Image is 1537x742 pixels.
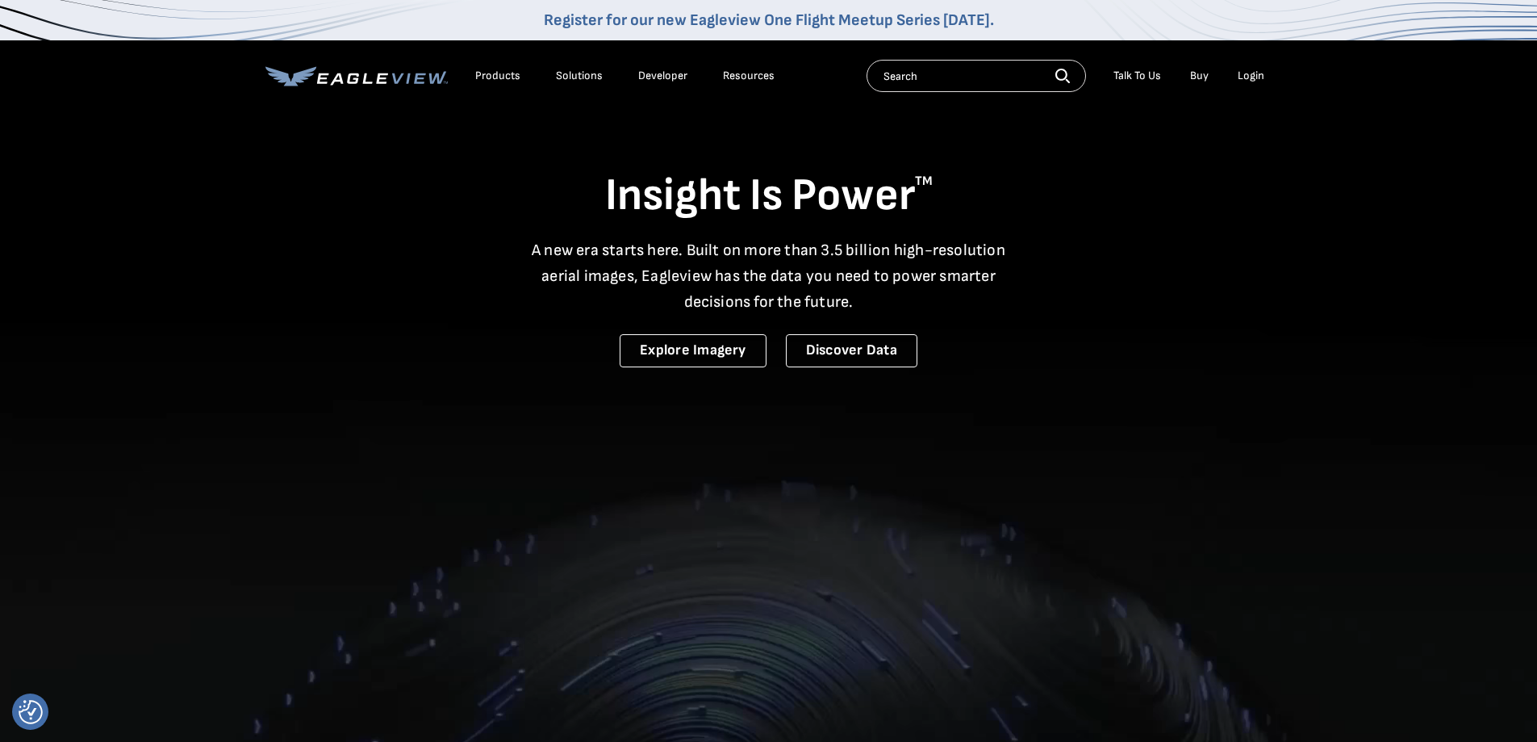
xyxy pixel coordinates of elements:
p: A new era starts here. Built on more than 3.5 billion high-resolution aerial images, Eagleview ha... [522,237,1016,315]
a: Explore Imagery [620,334,766,367]
div: Talk To Us [1113,69,1161,83]
h1: Insight Is Power [265,168,1272,224]
a: Developer [638,69,687,83]
a: Register for our new Eagleview One Flight Meetup Series [DATE]. [544,10,994,30]
div: Login [1238,69,1264,83]
sup: TM [915,174,933,189]
div: Solutions [556,69,603,83]
a: Discover Data [786,334,917,367]
button: Consent Preferences [19,700,43,724]
img: Revisit consent button [19,700,43,724]
a: Buy [1190,69,1209,83]
div: Resources [723,69,775,83]
div: Products [475,69,520,83]
input: Search [867,60,1086,92]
